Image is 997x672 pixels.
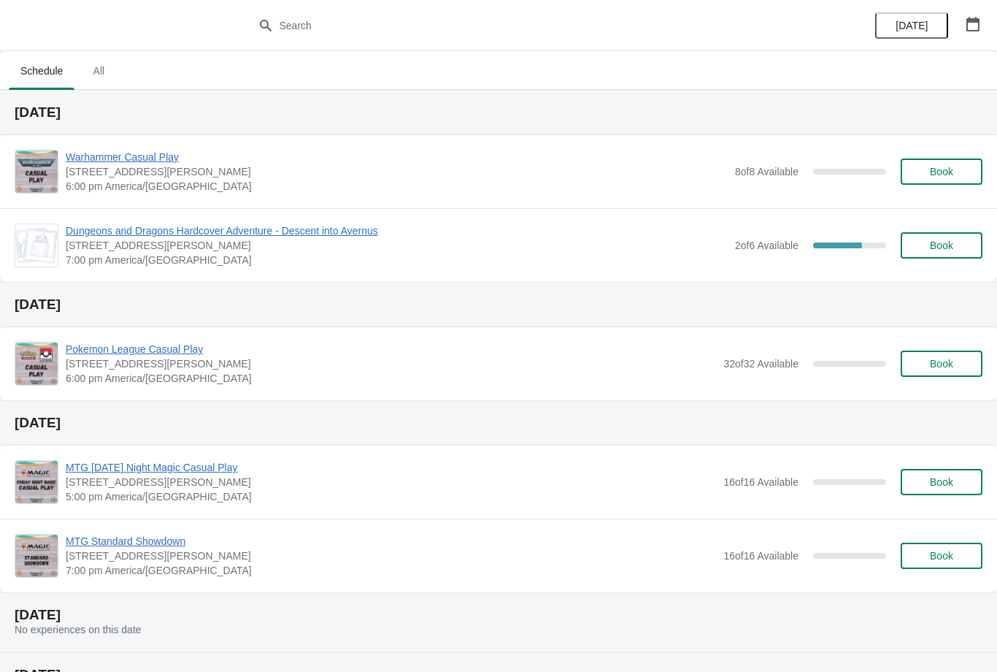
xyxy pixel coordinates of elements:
[930,358,953,370] span: Book
[9,58,74,84] span: Schedule
[875,12,948,39] button: [DATE]
[66,460,716,475] span: MTG [DATE] Night Magic Casual Play
[80,58,117,84] span: All
[279,12,748,39] input: Search
[15,343,58,385] img: Pokemon League Casual Play | 2040 Louetta Rd Ste I Spring, TX 77388 | 6:00 pm America/Chicago
[66,549,716,563] span: [STREET_ADDRESS][PERSON_NAME]
[66,253,728,267] span: 7:00 pm America/[GEOGRAPHIC_DATA]
[66,342,716,356] span: Pokemon League Casual Play
[15,535,58,577] img: MTG Standard Showdown | 2040 Louetta Rd Ste I Spring, TX 77388 | 7:00 pm America/Chicago
[15,608,982,622] h2: [DATE]
[930,240,953,251] span: Book
[930,166,953,177] span: Book
[15,228,58,263] img: Dungeons and Dragons Hardcover Adventure - Descent into Avernus | 2040 Louetta Rd Ste I Spring, T...
[66,150,728,164] span: Warhammer Casual Play
[15,150,58,193] img: Warhammer Casual Play | 2040 Louetta Rd Ste I Spring, TX 77388 | 6:00 pm America/Chicago
[15,461,58,503] img: MTG Friday Night Magic Casual Play | 2040 Louetta Rd Ste I Spring, TX 77388 | 5:00 pm America/Chi...
[15,416,982,430] h2: [DATE]
[66,489,716,504] span: 5:00 pm America/[GEOGRAPHIC_DATA]
[735,240,798,251] span: 2 of 6 Available
[901,232,982,259] button: Book
[930,550,953,562] span: Book
[901,159,982,185] button: Book
[15,105,982,120] h2: [DATE]
[901,543,982,569] button: Book
[66,534,716,549] span: MTG Standard Showdown
[901,351,982,377] button: Book
[735,166,798,177] span: 8 of 8 Available
[15,297,982,312] h2: [DATE]
[896,20,928,31] span: [DATE]
[66,164,728,179] span: [STREET_ADDRESS][PERSON_NAME]
[723,476,798,488] span: 16 of 16 Available
[66,475,716,489] span: [STREET_ADDRESS][PERSON_NAME]
[901,469,982,495] button: Book
[66,224,728,238] span: Dungeons and Dragons Hardcover Adventure - Descent into Avernus
[723,550,798,562] span: 16 of 16 Available
[15,624,142,635] span: No experiences on this date
[66,371,716,386] span: 6:00 pm America/[GEOGRAPHIC_DATA]
[723,358,798,370] span: 32 of 32 Available
[66,179,728,194] span: 6:00 pm America/[GEOGRAPHIC_DATA]
[930,476,953,488] span: Book
[66,563,716,578] span: 7:00 pm America/[GEOGRAPHIC_DATA]
[66,238,728,253] span: [STREET_ADDRESS][PERSON_NAME]
[66,356,716,371] span: [STREET_ADDRESS][PERSON_NAME]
